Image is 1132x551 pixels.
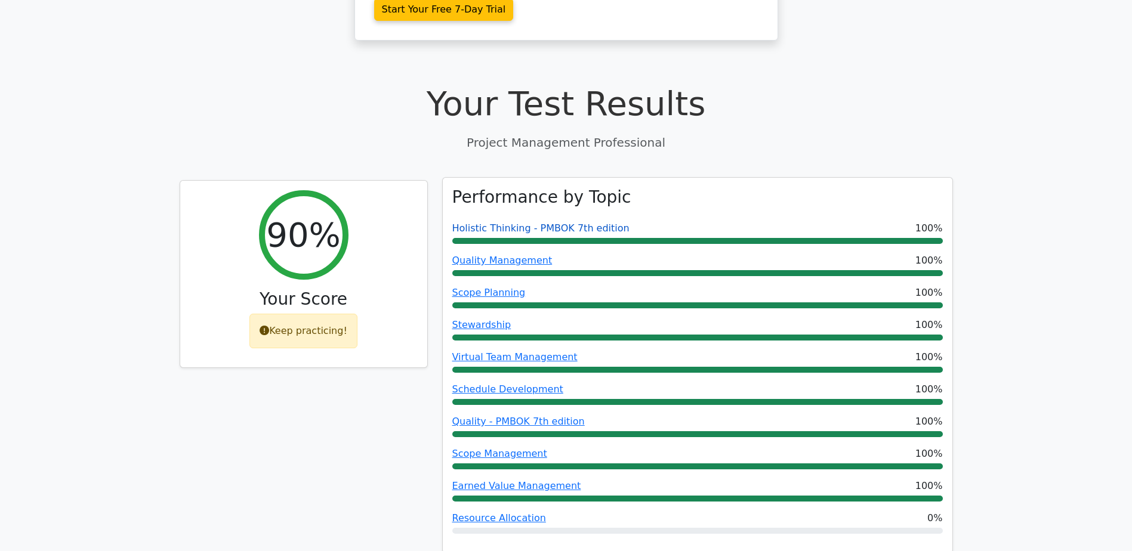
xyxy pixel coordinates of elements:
[915,286,943,300] span: 100%
[915,382,943,397] span: 100%
[452,383,563,395] a: Schedule Development
[249,314,357,348] div: Keep practicing!
[915,318,943,332] span: 100%
[452,512,546,524] a: Resource Allocation
[927,511,942,525] span: 0%
[915,253,943,268] span: 100%
[915,221,943,236] span: 100%
[452,416,585,427] a: Quality - PMBOK 7th edition
[452,287,526,298] a: Scope Planning
[452,480,581,491] a: Earned Value Management
[452,351,578,363] a: Virtual Team Management
[915,414,943,429] span: 100%
[915,447,943,461] span: 100%
[452,319,511,330] a: Stewardship
[180,83,953,123] h1: Your Test Results
[190,289,418,309] h3: Your Score
[452,448,547,459] a: Scope Management
[266,215,340,255] h2: 90%
[452,222,630,234] a: Holistic Thinking - PMBOK 7th edition
[180,134,953,151] p: Project Management Professional
[915,350,943,364] span: 100%
[915,479,943,493] span: 100%
[452,187,631,208] h3: Performance by Topic
[452,255,553,266] a: Quality Management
